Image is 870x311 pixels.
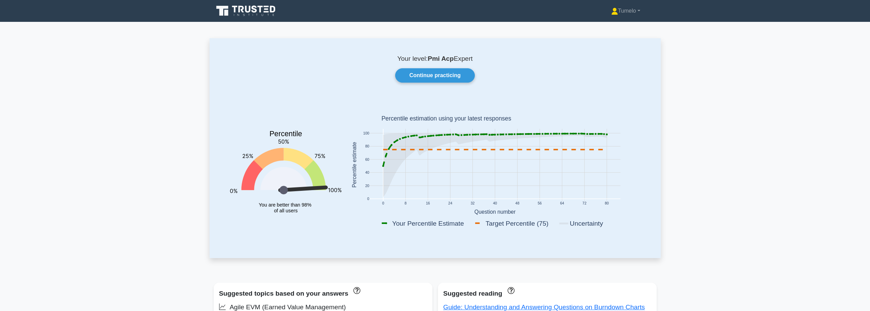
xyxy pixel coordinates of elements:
text: 32 [470,202,474,206]
text: 40 [493,202,497,206]
text: Percentile [269,130,302,138]
text: 0 [382,202,384,206]
text: 40 [365,171,369,175]
text: Question number [474,209,516,215]
tspan: You are better than 98% [259,202,311,208]
a: These topics have been answered less than 50% correct. Topics disapear when you answer questions ... [352,286,360,294]
text: 0 [367,197,369,201]
a: Guide: Understanding and Answering Questions on Burndown Charts [443,303,645,311]
p: Your level: Expert [226,55,644,63]
tspan: of all users [274,208,297,213]
text: 48 [515,202,519,206]
text: 80 [365,145,369,149]
text: Percentile estimation using your latest responses [381,115,511,122]
a: These concepts have been answered less than 50% correct. The guides disapear when you answer ques... [506,286,514,294]
text: 100 [363,131,369,135]
div: Suggested reading [443,288,651,299]
text: 8 [404,202,406,206]
text: Percentile estimate [351,142,357,188]
text: 56 [538,202,542,206]
b: Pmi Acp [428,55,454,62]
div: Suggested topics based on your answers [219,288,427,299]
text: 80 [605,202,609,206]
a: Tumelo [595,4,657,18]
text: 72 [582,202,586,206]
text: 24 [448,202,452,206]
text: 64 [560,202,564,206]
a: Continue practicing [395,68,474,83]
text: 20 [365,184,369,188]
text: 16 [426,202,430,206]
text: 60 [365,158,369,161]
